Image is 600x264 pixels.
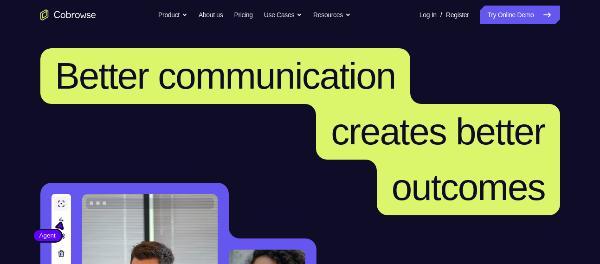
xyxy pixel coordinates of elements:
span: outcomes [392,167,545,208]
button: Use Cases [264,6,302,24]
span: Agent [34,231,61,240]
a: Go to the home page [40,9,96,20]
span: creates better [331,111,545,152]
span: / [440,9,442,20]
button: Resources [313,6,351,24]
button: Product [158,6,187,24]
a: About us [199,6,223,24]
a: Pricing [234,6,252,24]
span: Better communication [55,55,396,97]
a: Register [446,6,469,24]
a: Try Online Demo [480,6,560,24]
a: Log In [419,6,437,24]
